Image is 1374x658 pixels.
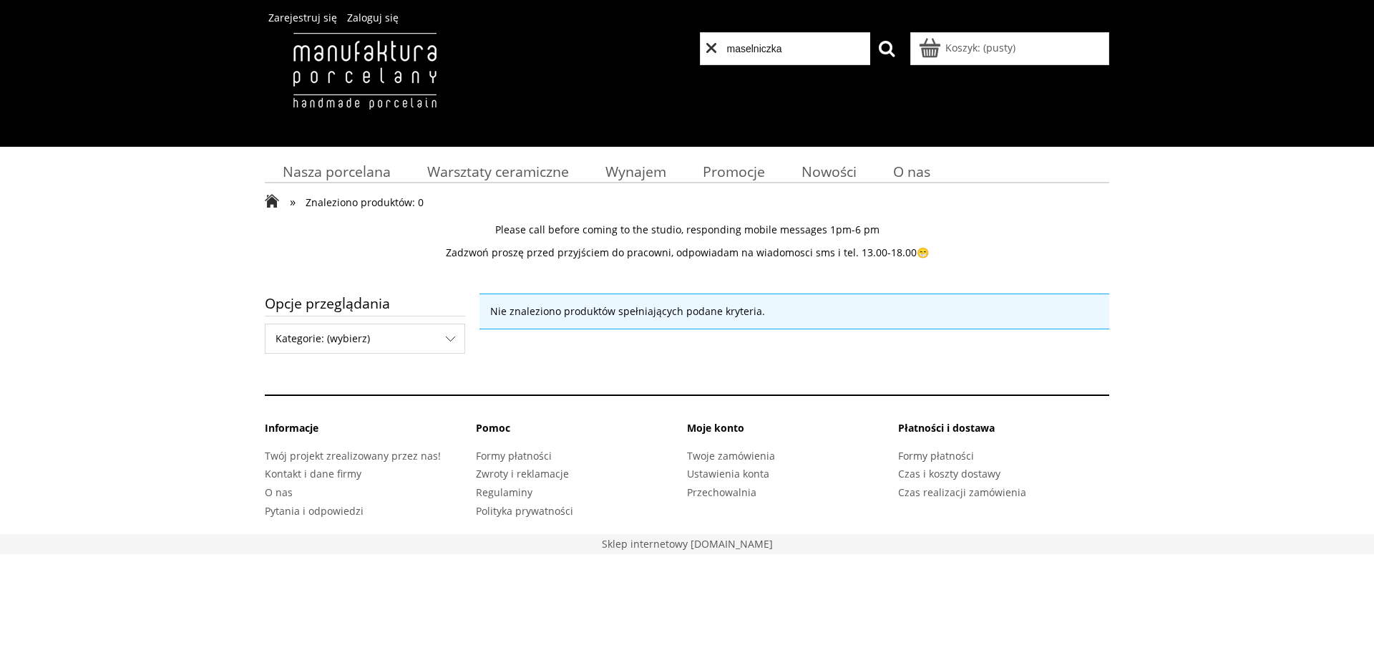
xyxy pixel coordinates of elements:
a: Zwroty i reklamacje [476,467,569,480]
a: O nas [265,485,293,499]
a: Sklep stworzony na platformie Shoper. Przejdź do strony shoper.pl - otwiera się w nowej karcie [602,537,773,551]
a: Czas realizacji zamówienia [898,485,1026,499]
p: Nie znaleziono produktów spełniających podane kryteria. [490,305,1098,318]
a: Formy płatności [898,449,974,463]
a: Wynajem [588,158,685,185]
li: Informacje [265,421,476,446]
a: Nowości [784,158,875,185]
a: Zarejestruj się [268,11,337,24]
a: O nas [875,158,949,185]
li: Płatności i dostawa [898,421,1109,446]
a: Czas i koszty dostawy [898,467,1000,480]
a: Twoje zamówienia [687,449,775,463]
a: Kontakt i dane firmy [265,467,361,480]
li: Moje konto [687,421,898,446]
a: Produkty w koszyku 0. Przejdź do koszyka [921,41,1015,54]
input: Szukaj w sklepie [716,33,871,64]
span: » [290,193,296,210]
span: Nasza porcelana [283,162,391,181]
a: Twój projekt zrealizowany przez nas! [265,449,441,463]
a: Pytania i odpowiedzi [265,504,364,518]
span: Nowości [801,162,857,181]
a: Nasza porcelana [265,158,409,185]
span: O nas [893,162,930,181]
a: Formy płatności [476,449,552,463]
a: Przechowalnia [687,485,756,499]
a: Warsztaty ceramiczne [409,158,588,185]
span: Promocje [703,162,765,181]
a: Polityka prywatności [476,504,573,518]
p: Please call before coming to the studio, responding mobile messages 1pm-6 pm [265,223,1109,236]
a: Ustawienia konta [687,467,769,480]
span: Warsztaty ceramiczne [427,162,569,181]
span: clear search input [706,43,716,53]
b: (pusty) [983,41,1015,54]
p: Zadzwoń proszę przed przyjściem do pracowni, odpowiadam na wiadomosci sms i tel. 13.00-18.00😁 [265,246,1109,259]
span: Opcje przeglądania [265,291,465,316]
div: Filtruj [265,324,465,354]
a: Regulaminy [476,485,532,499]
li: Pomoc [476,421,687,446]
span: Znaleziono produktów: 0 [306,195,424,209]
span: Kategorie: (wybierz) [265,324,464,353]
a: Zaloguj się [347,11,399,24]
img: Manufaktura Porcelany [265,32,464,140]
button: Szukaj [870,32,903,65]
a: Promocje [685,158,784,185]
span: Wynajem [605,162,666,181]
span: Koszyk: [945,41,980,54]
